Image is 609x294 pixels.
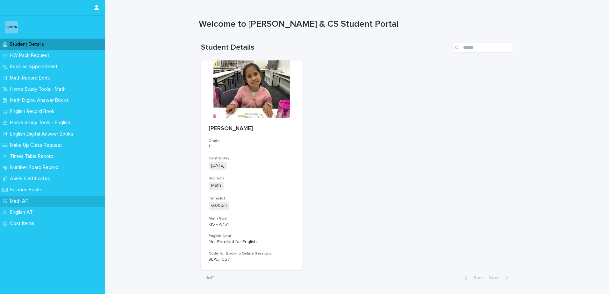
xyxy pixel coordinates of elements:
[7,187,47,193] p: Solution Books
[209,176,295,181] h3: Subjects
[201,270,220,286] p: 1 of 1
[489,276,503,280] span: Next
[209,162,227,170] span: [DATE]
[201,43,450,52] h1: Student Details
[470,276,484,280] span: Back
[209,138,295,143] h3: Grade
[209,251,295,256] h3: Code for Booking Online Sessions
[7,75,55,81] p: Math Record Book
[7,86,71,92] p: Home Study Tools - Math
[5,21,18,33] img: o6XkwfS7S2qhyeB9lxyF
[209,156,295,161] h3: Centre Day
[209,144,295,150] p: 1
[209,216,295,221] h3: Math Goal
[209,234,295,239] h3: English Goal
[7,153,59,159] p: Times Table Record
[486,275,513,281] button: Next
[453,43,513,53] input: Search
[7,64,63,70] p: Book an Appointment
[7,41,49,47] p: Student Details
[7,108,60,115] p: English Record Book
[459,275,486,281] button: Back
[7,52,54,59] p: HW Pack Request
[7,198,33,204] p: Math AT
[7,97,74,103] p: Math Digital Answer Books
[209,182,224,190] span: Math
[199,19,511,30] h1: Welcome to [PERSON_NAME] & CS Student Portal
[7,176,55,182] p: ASHR Certificates
[7,131,78,137] p: English Digital Answer Books
[7,164,63,171] p: Number Board Record
[7,142,67,148] p: Make Up Class Request
[7,209,38,215] p: English AT
[209,257,295,262] p: 8EACF6B7
[209,125,295,132] p: [PERSON_NAME]
[209,222,295,227] p: KIS - A 151
[7,120,75,126] p: Home Study Tools - English
[209,202,229,210] span: 6:00pm
[7,220,39,227] p: Cost Items
[201,60,303,270] a: [PERSON_NAME]Grade1Centre Day[DATE]SubjectsMathTimeslot6:00pmMath GoalKIS - A 151English GoalNot ...
[209,239,295,245] p: Not Enrolled for English
[209,196,295,201] h3: Timeslot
